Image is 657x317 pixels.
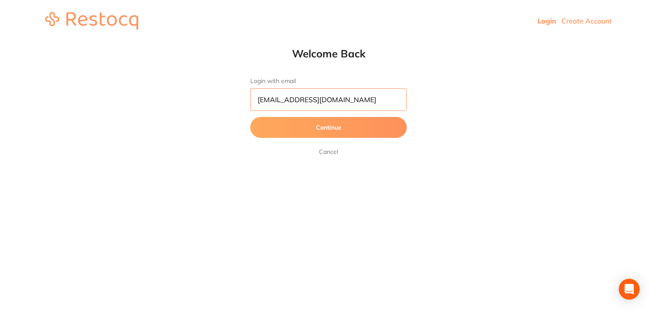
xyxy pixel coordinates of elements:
[233,47,424,60] h1: Welcome Back
[250,117,407,138] button: Continue
[538,17,556,25] a: Login
[561,17,612,25] a: Create Account
[45,12,138,30] img: restocq_logo.svg
[317,147,340,157] a: Cancel
[619,279,640,300] div: Open Intercom Messenger
[250,77,407,85] label: Login with email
